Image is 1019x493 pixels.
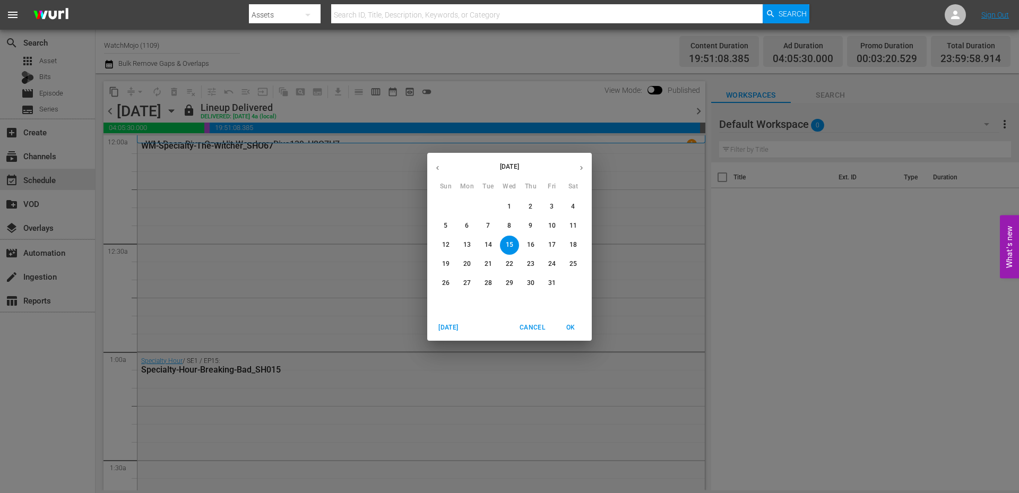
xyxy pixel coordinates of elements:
[463,260,471,269] p: 20
[564,255,583,274] button: 25
[542,274,562,293] button: 31
[542,181,562,192] span: Fri
[1000,215,1019,278] button: Open Feedback Widget
[506,240,513,249] p: 15
[479,236,498,255] button: 14
[457,274,477,293] button: 27
[485,240,492,249] p: 14
[542,255,562,274] button: 24
[779,4,807,23] span: Search
[520,322,545,333] span: Cancel
[507,221,511,230] p: 8
[521,236,540,255] button: 16
[436,274,455,293] button: 26
[569,260,577,269] p: 25
[479,255,498,274] button: 21
[6,8,19,21] span: menu
[548,221,556,230] p: 10
[457,255,477,274] button: 20
[527,240,534,249] p: 16
[442,240,450,249] p: 12
[521,274,540,293] button: 30
[448,162,571,171] p: [DATE]
[558,322,583,333] span: OK
[521,255,540,274] button: 23
[521,217,540,236] button: 9
[457,236,477,255] button: 13
[521,197,540,217] button: 2
[548,279,556,288] p: 31
[500,274,519,293] button: 29
[457,181,477,192] span: Mon
[506,279,513,288] p: 29
[500,181,519,192] span: Wed
[479,181,498,192] span: Tue
[486,221,490,230] p: 7
[463,240,471,249] p: 13
[485,279,492,288] p: 28
[431,319,465,336] button: [DATE]
[442,279,450,288] p: 26
[500,236,519,255] button: 15
[515,319,549,336] button: Cancel
[554,319,588,336] button: OK
[465,221,469,230] p: 6
[436,217,455,236] button: 5
[463,279,471,288] p: 27
[457,217,477,236] button: 6
[506,260,513,269] p: 22
[500,217,519,236] button: 8
[436,181,455,192] span: Sun
[569,240,577,249] p: 18
[521,181,540,192] span: Thu
[529,221,532,230] p: 9
[479,217,498,236] button: 7
[436,255,455,274] button: 19
[500,197,519,217] button: 1
[436,236,455,255] button: 12
[550,202,554,211] p: 3
[564,217,583,236] button: 11
[529,202,532,211] p: 2
[542,197,562,217] button: 3
[444,221,447,230] p: 5
[564,197,583,217] button: 4
[500,255,519,274] button: 22
[485,260,492,269] p: 21
[527,260,534,269] p: 23
[981,11,1009,19] a: Sign Out
[564,181,583,192] span: Sat
[548,260,556,269] p: 24
[479,274,498,293] button: 28
[542,217,562,236] button: 10
[507,202,511,211] p: 1
[542,236,562,255] button: 17
[569,221,577,230] p: 11
[564,236,583,255] button: 18
[436,322,461,333] span: [DATE]
[25,3,76,28] img: ans4CAIJ8jUAAAAAAAAAAAAAAAAAAAAAAAAgQb4GAAAAAAAAAAAAAAAAAAAAAAAAJMjXAAAAAAAAAAAAAAAAAAAAAAAAgAT5G...
[442,260,450,269] p: 19
[571,202,575,211] p: 4
[548,240,556,249] p: 17
[527,279,534,288] p: 30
